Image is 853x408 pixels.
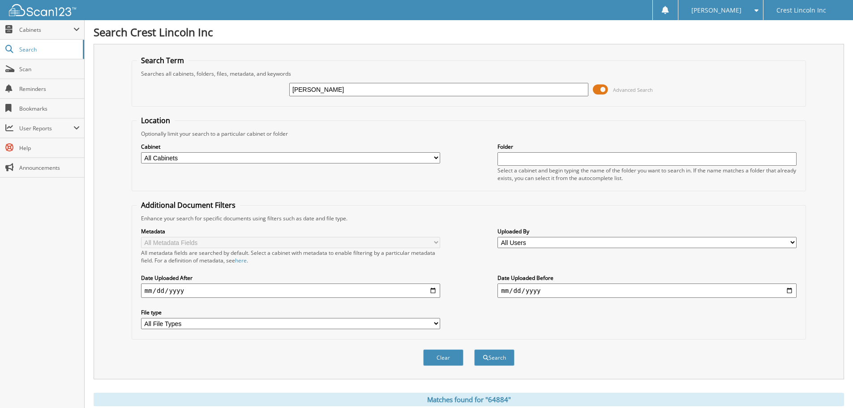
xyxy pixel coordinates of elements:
[94,393,844,406] div: Matches found for "64884"
[141,228,440,235] label: Metadata
[19,46,78,53] span: Search
[497,228,797,235] label: Uploaded By
[141,283,440,298] input: start
[137,116,175,125] legend: Location
[691,8,742,13] span: [PERSON_NAME]
[497,283,797,298] input: end
[141,274,440,282] label: Date Uploaded After
[19,65,80,73] span: Scan
[613,86,653,93] span: Advanced Search
[474,349,514,366] button: Search
[94,25,844,39] h1: Search Crest Lincoln Inc
[19,26,73,34] span: Cabinets
[19,85,80,93] span: Reminders
[137,200,240,210] legend: Additional Document Filters
[497,143,797,150] label: Folder
[137,215,801,222] div: Enhance your search for specific documents using filters such as date and file type.
[19,164,80,172] span: Announcements
[137,130,801,137] div: Optionally limit your search to a particular cabinet or folder
[19,144,80,152] span: Help
[497,167,797,182] div: Select a cabinet and begin typing the name of the folder you want to search in. If the name match...
[497,274,797,282] label: Date Uploaded Before
[776,8,826,13] span: Crest Lincoln Inc
[137,56,189,65] legend: Search Term
[423,349,463,366] button: Clear
[235,257,247,264] a: here
[9,4,76,16] img: scan123-logo-white.svg
[141,309,440,316] label: File type
[19,105,80,112] span: Bookmarks
[137,70,801,77] div: Searches all cabinets, folders, files, metadata, and keywords
[808,365,853,408] iframe: Chat Widget
[141,143,440,150] label: Cabinet
[141,249,440,264] div: All metadata fields are searched by default. Select a cabinet with metadata to enable filtering b...
[19,125,73,132] span: User Reports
